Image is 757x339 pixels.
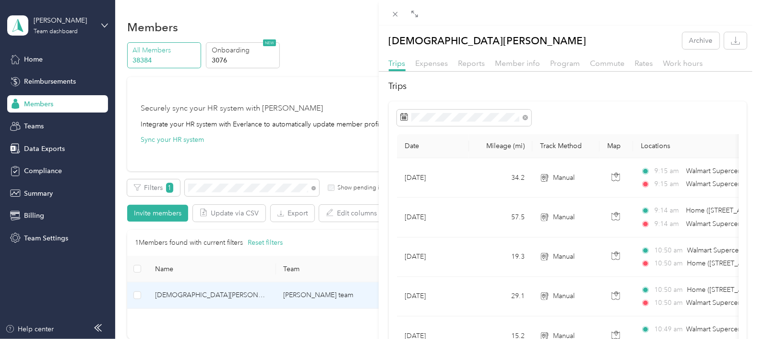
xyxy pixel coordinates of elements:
td: [DATE] [397,158,469,198]
span: Trips [389,59,406,68]
td: 57.5 [469,198,532,237]
span: Program [551,59,580,68]
span: Reports [458,59,485,68]
td: [DATE] [397,277,469,316]
span: 9:15 am [655,166,682,176]
span: 9:15 am [655,179,682,189]
span: 9:14 am [655,219,682,229]
span: Commute [590,59,625,68]
span: Manual [553,251,575,262]
span: Work hours [663,59,703,68]
span: 10:50 am [655,258,683,269]
span: 9:14 am [655,205,682,216]
td: 34.2 [469,158,532,198]
th: Track Method [532,134,600,158]
span: Manual [553,173,575,183]
span: 10:50 am [655,285,683,295]
td: [DATE] [397,238,469,277]
span: Manual [553,212,575,223]
span: Expenses [416,59,448,68]
td: 29.1 [469,277,532,316]
span: 10:49 am [655,324,682,335]
h2: Trips [389,80,747,93]
th: Mileage (mi) [469,134,532,158]
td: [DATE] [397,198,469,237]
iframe: Everlance-gr Chat Button Frame [703,285,757,339]
th: Map [600,134,633,158]
span: Member info [495,59,541,68]
td: 19.3 [469,238,532,277]
span: Rates [635,59,653,68]
button: Archive [683,32,720,49]
th: Date [397,134,469,158]
span: 10:50 am [655,298,682,308]
span: Manual [553,291,575,301]
span: 10:50 am [655,245,683,256]
p: [DEMOGRAPHIC_DATA][PERSON_NAME] [389,32,587,49]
